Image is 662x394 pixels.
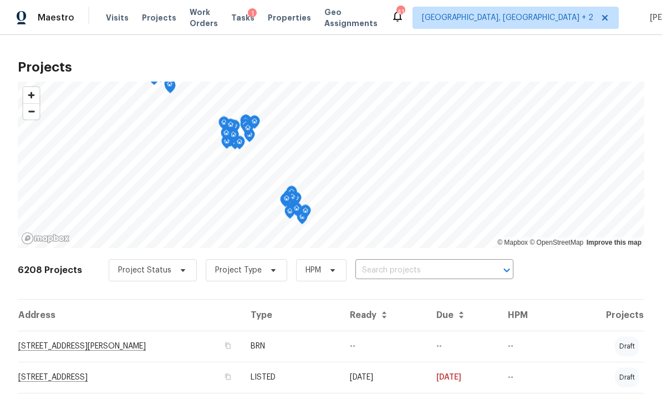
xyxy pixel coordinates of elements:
[324,7,378,29] span: Geo Assignments
[242,362,342,393] td: LISTED
[18,300,242,331] th: Address
[615,367,639,387] div: draft
[249,115,260,133] div: Map marker
[23,103,39,119] button: Zoom out
[497,239,528,246] a: Mapbox
[23,87,39,103] button: Zoom in
[221,127,232,144] div: Map marker
[341,331,427,362] td: --
[529,239,583,246] a: OpenStreetMap
[38,12,74,23] span: Maestro
[106,12,129,23] span: Visits
[427,362,499,393] td: [DATE]
[499,331,557,362] td: --
[242,331,342,362] td: BRN
[21,232,70,245] a: Mapbox homepage
[234,136,245,153] div: Map marker
[218,117,230,134] div: Map marker
[355,262,482,279] input: Search projects
[341,362,427,393] td: [DATE]
[283,190,294,207] div: Map marker
[142,12,176,23] span: Projects
[281,193,292,210] div: Map marker
[242,122,253,139] div: Map marker
[499,262,515,278] button: Open
[286,186,297,203] div: Map marker
[268,12,311,23] span: Properties
[18,265,82,276] h2: 6208 Projects
[240,119,251,136] div: Map marker
[615,336,639,356] div: draft
[422,12,593,23] span: [GEOGRAPHIC_DATA], [GEOGRAPHIC_DATA] + 2
[499,300,557,331] th: HPM
[341,300,427,331] th: Ready
[427,331,499,362] td: --
[300,205,311,222] div: Map marker
[248,8,257,19] div: 1
[23,104,39,119] span: Zoom out
[284,205,296,223] div: Map marker
[240,115,251,132] div: Map marker
[427,300,499,331] th: Due
[396,7,404,18] div: 41
[215,265,262,276] span: Project Type
[305,265,321,276] span: HPM
[291,203,302,220] div: Map marker
[499,362,557,393] td: --
[587,239,641,246] a: Improve this map
[242,300,342,331] th: Type
[118,265,171,276] span: Project Status
[287,191,298,208] div: Map marker
[557,300,644,331] th: Projects
[228,129,239,146] div: Map marker
[18,62,644,73] h2: Projects
[231,14,254,22] span: Tasks
[223,372,233,382] button: Copy Address
[18,82,644,248] canvas: Map
[190,7,218,29] span: Work Orders
[223,341,233,351] button: Copy Address
[164,78,175,95] div: Map marker
[280,194,291,211] div: Map marker
[225,119,236,136] div: Map marker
